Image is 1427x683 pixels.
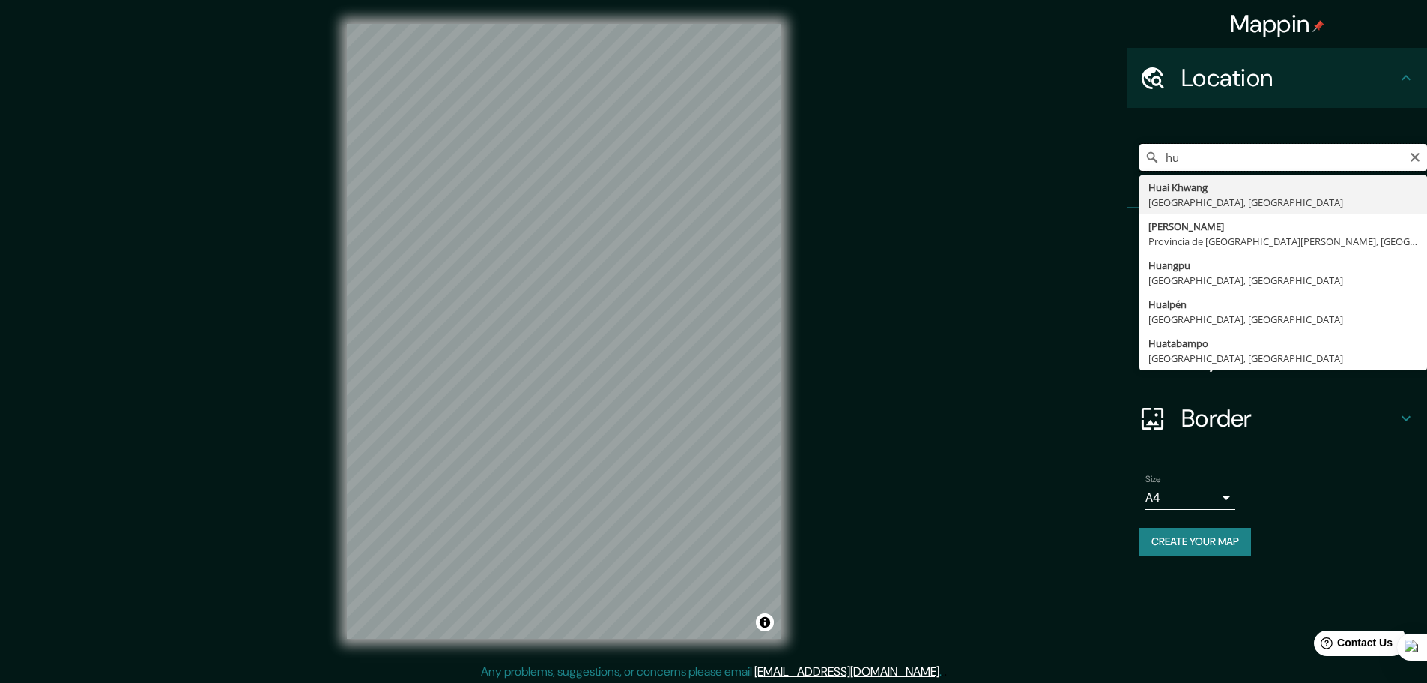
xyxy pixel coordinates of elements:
div: Pins [1127,208,1427,268]
button: Toggle attribution [756,613,774,631]
div: Border [1127,388,1427,448]
h4: Mappin [1230,9,1325,39]
div: [GEOGRAPHIC_DATA], [GEOGRAPHIC_DATA] [1148,312,1418,327]
button: Clear [1409,149,1421,163]
div: Hualpén [1148,297,1418,312]
a: [EMAIL_ADDRESS][DOMAIN_NAME] [754,664,939,679]
div: [PERSON_NAME] [1148,219,1418,234]
div: Layout [1127,328,1427,388]
div: Provincia de [GEOGRAPHIC_DATA][PERSON_NAME], [GEOGRAPHIC_DATA] [1148,234,1418,249]
h4: Layout [1181,343,1397,373]
canvas: Map [347,24,781,639]
h4: Location [1181,63,1397,93]
div: [GEOGRAPHIC_DATA], [GEOGRAPHIC_DATA] [1148,351,1418,366]
div: Huatabampo [1148,336,1418,351]
div: Style [1127,268,1427,328]
div: [GEOGRAPHIC_DATA], [GEOGRAPHIC_DATA] [1148,273,1418,288]
input: Pick your city or area [1139,144,1427,171]
label: Size [1145,473,1161,486]
div: [GEOGRAPHIC_DATA], [GEOGRAPHIC_DATA] [1148,195,1418,210]
button: Create your map [1139,528,1251,556]
h4: Border [1181,403,1397,433]
p: Any problems, suggestions, or concerns please email . [481,663,942,681]
div: Huangpu [1148,258,1418,273]
div: A4 [1145,486,1235,510]
div: . [942,663,944,681]
img: pin-icon.png [1312,20,1324,32]
iframe: Help widget launcher [1294,625,1411,667]
div: Location [1127,48,1427,108]
div: Huai Khwang [1148,180,1418,195]
div: . [944,663,947,681]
